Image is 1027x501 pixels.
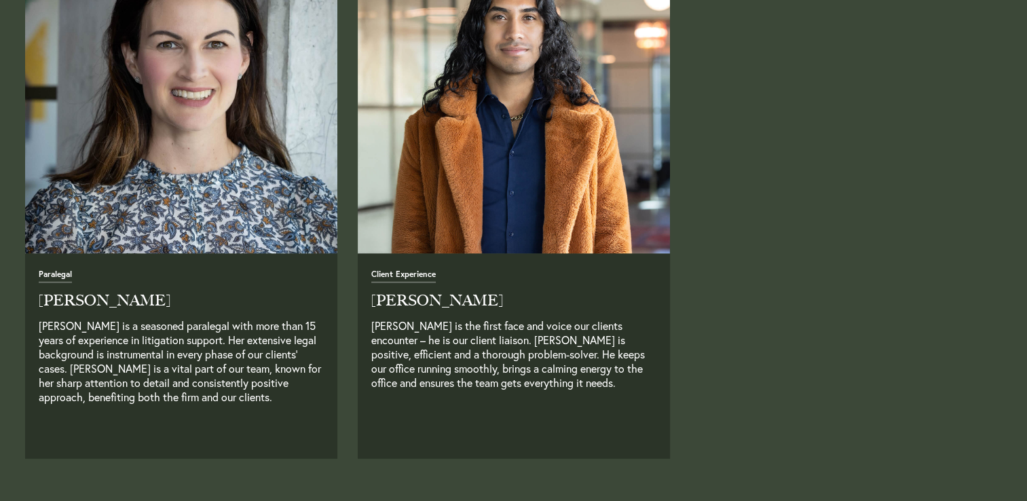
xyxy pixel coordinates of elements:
[371,270,436,283] span: Client Experience
[39,428,41,442] a: Read Full Bio
[371,293,656,308] h2: [PERSON_NAME]
[39,293,324,308] h2: [PERSON_NAME]
[39,270,72,283] span: Paralegal
[39,318,324,418] p: [PERSON_NAME] is a seasoned paralegal with more than 15 years of experience in litigation support...
[371,428,374,442] a: Read Full Bio
[371,318,656,418] p: [PERSON_NAME] is the first face and voice our clients encounter – he is our client liaison. [PERS...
